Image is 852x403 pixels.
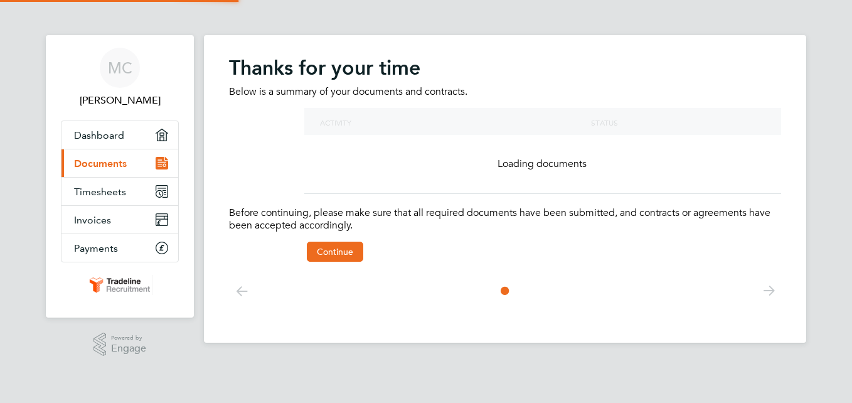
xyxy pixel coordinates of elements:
p: Before continuing, please make sure that all required documents have been submitted, and contract... [229,207,781,233]
nav: Main navigation [46,35,194,318]
span: MC [108,60,132,76]
span: Timesheets [74,186,126,198]
a: Invoices [61,206,178,234]
span: Powered by [111,333,146,343]
span: Matthew Cain [61,93,179,108]
span: Payments [74,242,118,254]
a: Timesheets [61,178,178,205]
a: Go to home page [61,275,179,295]
span: Dashboard [74,129,124,141]
h2: Thanks for your time [229,55,781,80]
p: Below is a summary of your documents and contracts. [229,85,781,99]
a: Powered byEngage [93,333,147,357]
a: MC[PERSON_NAME] [61,48,179,108]
button: Continue [307,242,363,262]
a: Documents [61,149,178,177]
a: Dashboard [61,121,178,149]
span: Documents [74,158,127,169]
a: Payments [61,234,178,262]
img: tradelinerecruitment-logo-retina.png [87,275,152,295]
span: Invoices [74,214,111,226]
span: Engage [111,343,146,354]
